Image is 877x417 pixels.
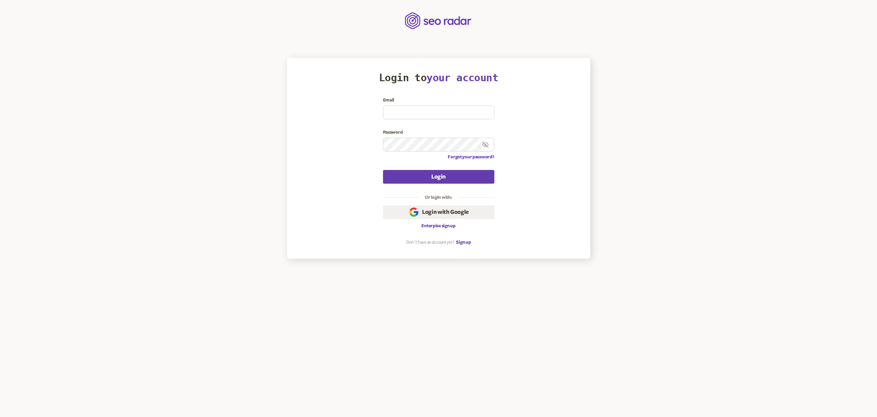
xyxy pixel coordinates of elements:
span: Login with Google [422,208,469,216]
h1: Login to [379,72,498,84]
p: Don`t have an account yet? [406,240,455,245]
a: Enterpise sign up [421,223,455,229]
span: your account [427,72,498,84]
a: Sign up [456,240,471,245]
a: Forgot your password? [448,154,494,160]
button: Login with Google [383,205,494,219]
legend: Or login with: [418,195,459,200]
label: Email [383,97,494,103]
button: Login [383,170,494,184]
label: Password [383,130,494,135]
